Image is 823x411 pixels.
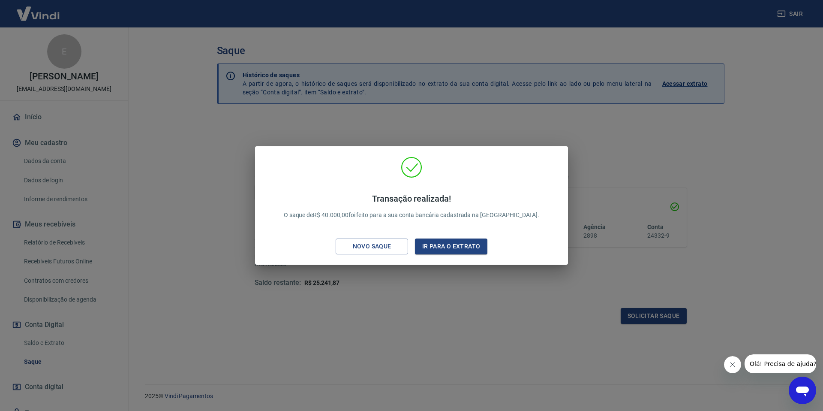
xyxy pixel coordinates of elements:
[415,239,487,254] button: Ir para o extrato
[342,241,402,252] div: Novo saque
[284,193,540,204] h4: Transação realizada!
[789,377,816,404] iframe: Button to launch messaging window
[5,6,72,13] span: Olá! Precisa de ajuda?
[724,356,741,373] iframe: Close message
[336,239,408,254] button: Novo saque
[745,354,816,373] iframe: Message from company
[284,193,540,220] p: O saque de R$ 40.000,00 foi feito para a sua conta bancária cadastrada na [GEOGRAPHIC_DATA].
